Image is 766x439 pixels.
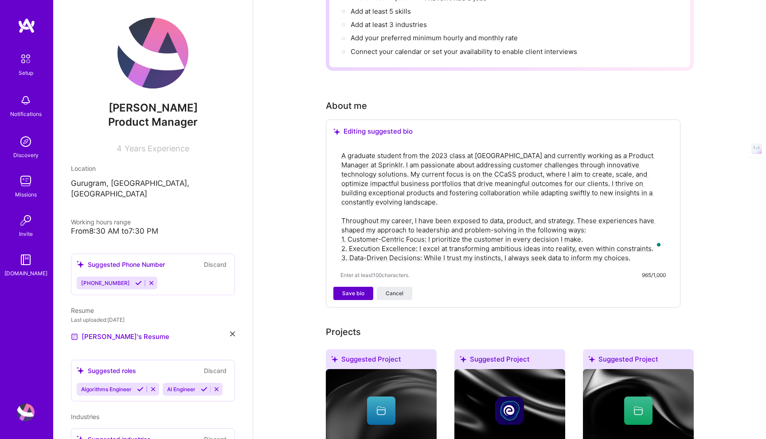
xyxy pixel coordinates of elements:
div: [DOMAIN_NAME] [4,269,47,278]
span: Add at least 5 skills [351,7,411,15]
img: discovery [17,133,35,150]
div: Suggested roles [77,366,136,375]
div: Suggested Project [583,349,694,373]
i: icon SuggestedTeams [588,356,595,362]
div: Add projects you've worked on [326,325,361,339]
div: Projects [326,325,361,339]
div: Notifications [10,109,42,119]
i: icon SuggestedTeams [77,261,84,268]
button: Save bio [333,287,373,300]
i: icon SuggestedTeams [331,356,338,362]
i: icon SuggestedTeams [77,367,84,374]
span: Product Manager [108,116,198,128]
i: Accept [201,386,207,393]
i: Reject [148,280,155,286]
div: Discovery [13,150,39,160]
img: bell [17,92,35,109]
div: Suggested Project [326,349,437,373]
div: Setup [19,68,33,77]
span: Connect your calendar or set your availability to enable client interviews [351,47,577,56]
div: Missions [15,190,37,199]
img: setup [16,50,35,68]
span: [PHONE_NUMBER] [81,280,130,286]
div: Suggested Phone Number [77,260,165,269]
i: icon Close [230,331,235,336]
i: Reject [213,386,220,393]
div: Invite [19,229,33,239]
div: Editing suggested bio [333,127,673,136]
p: Gurugram, [GEOGRAPHIC_DATA], [GEOGRAPHIC_DATA] [71,178,235,200]
span: AI Engineer [167,386,195,393]
div: Suggested Project [454,349,565,373]
i: icon SuggestedTeams [460,356,466,362]
div: From 8:30 AM to 7:30 PM [71,227,235,236]
span: Save bio [342,289,364,297]
i: Reject [150,386,156,393]
img: teamwork [17,172,35,190]
button: Discard [201,259,229,270]
a: [PERSON_NAME]'s Resume [71,331,169,342]
span: Add your preferred minimum hourly and monthly rate [351,34,518,42]
img: Resume [71,333,78,340]
span: Algorithms Engineer [81,386,132,393]
div: 965/1,000 [642,270,666,280]
img: Company logo [496,397,524,425]
span: Add at least 3 industries [351,20,427,29]
img: guide book [17,251,35,269]
span: [PERSON_NAME] [71,101,235,115]
a: User Avatar [15,404,37,421]
img: User Avatar [17,404,35,421]
span: Working hours range [71,218,131,226]
span: Enter at least 100 characters. [340,270,410,280]
img: User Avatar [117,18,188,89]
span: Industries [71,413,99,420]
button: Cancel [377,287,412,300]
span: Resume [71,307,94,314]
i: Accept [135,280,142,286]
div: About me [326,99,367,112]
div: Location [71,164,235,173]
span: Years Experience [125,144,189,153]
img: logo [18,18,35,34]
span: Cancel [386,289,403,297]
div: Last uploaded: [DATE] [71,315,235,324]
span: 4 [117,144,122,153]
i: Accept [137,386,144,393]
img: Invite [17,212,35,229]
i: icon SuggestedTeams [333,128,340,135]
textarea: To enrich screen reader interactions, please activate Accessibility in Grammarly extension settings [340,150,666,263]
button: Discard [201,366,229,376]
